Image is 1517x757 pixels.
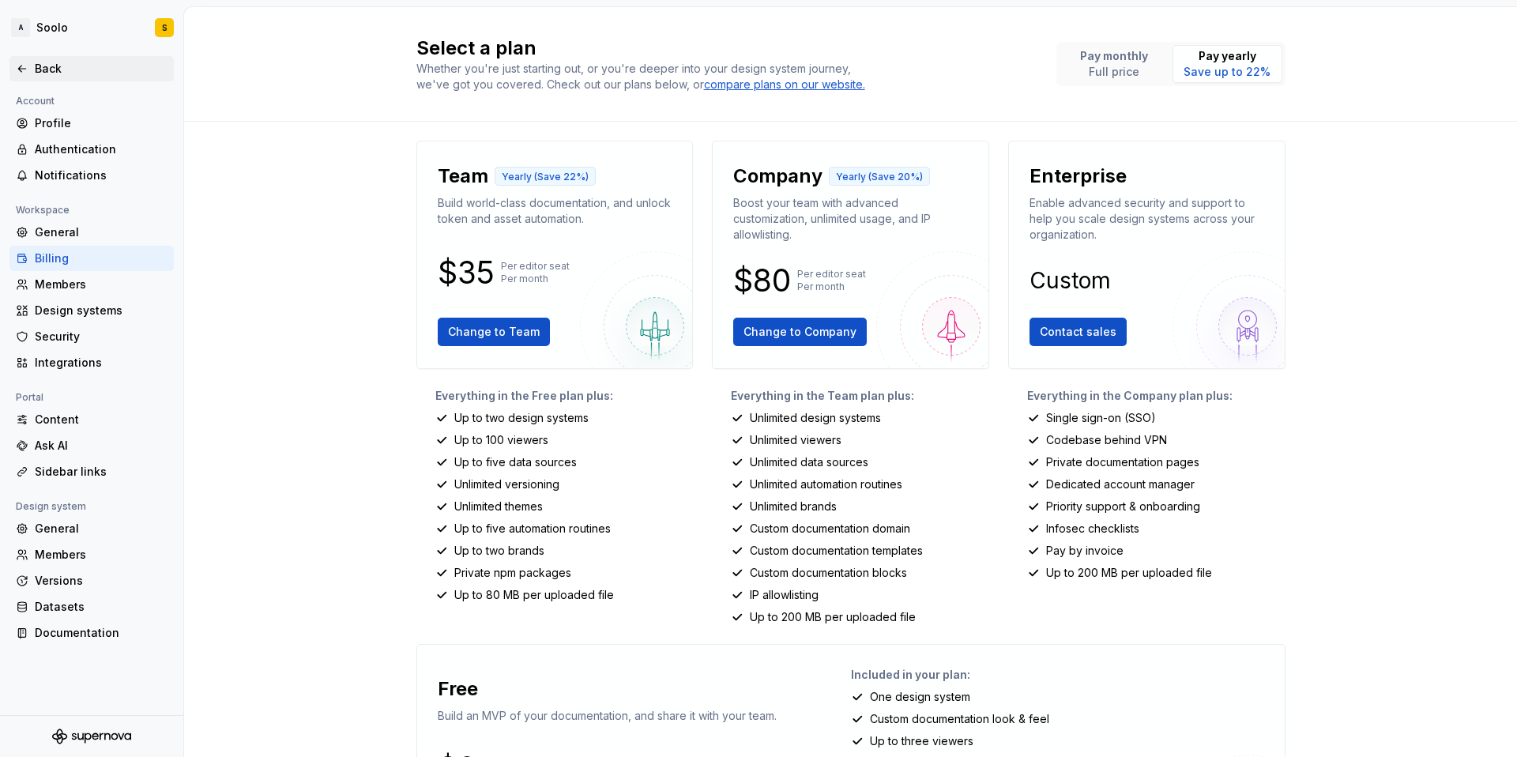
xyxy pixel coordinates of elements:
p: Custom documentation look & feel [870,711,1049,727]
p: Build world-class documentation, and unlock token and asset automation. [438,195,672,227]
p: Custom [1030,271,1111,290]
p: Full price [1080,64,1148,80]
div: Datasets [35,599,168,615]
p: Yearly (Save 22%) [502,171,589,183]
div: Sidebar links [35,464,168,480]
p: Everything in the Free plan plus: [435,388,694,404]
p: Up to three viewers [870,733,973,749]
div: Design systems [35,303,168,318]
div: Security [35,329,168,345]
div: Documentation [35,625,168,641]
div: Soolo [36,20,68,36]
div: General [35,521,168,537]
div: S [162,21,168,34]
p: Custom documentation blocks [750,565,907,581]
div: Whether you're just starting out, or you're deeper into your design system journey, we've got you... [416,61,875,92]
p: Priority support & onboarding [1046,499,1200,514]
span: Change to Team [448,324,540,340]
p: Up to five data sources [454,454,577,470]
div: Members [35,547,168,563]
p: $80 [733,271,791,290]
div: General [35,224,168,240]
div: Authentication [35,141,168,157]
div: Integrations [35,355,168,371]
a: General [9,220,174,245]
p: Enterprise [1030,164,1127,189]
p: Unlimited versioning [454,476,559,492]
p: Infosec checklists [1046,521,1139,537]
p: Everything in the Team plan plus: [731,388,989,404]
a: Authentication [9,137,174,162]
p: Pay monthly [1080,48,1148,64]
p: Unlimited design systems [750,410,881,426]
div: Workspace [9,201,76,220]
a: Datasets [9,594,174,620]
span: Contact sales [1040,324,1116,340]
svg: Supernova Logo [52,729,131,744]
h2: Select a plan [416,36,1037,61]
p: Up to two design systems [454,410,589,426]
div: Members [35,277,168,292]
a: Profile [9,111,174,136]
p: Free [438,676,478,702]
div: Design system [9,497,92,516]
button: Change to Team [438,318,550,346]
div: Notifications [35,168,168,183]
a: Content [9,407,174,432]
button: Contact sales [1030,318,1127,346]
p: IP allowlisting [750,587,819,603]
a: General [9,516,174,541]
p: Up to 200 MB per uploaded file [1046,565,1212,581]
p: One design system [870,689,970,705]
a: Sidebar links [9,459,174,484]
p: Everything in the Company plan plus: [1027,388,1285,404]
a: Ask AI [9,433,174,458]
p: Yearly (Save 20%) [836,171,923,183]
p: Per editor seat Per month [797,268,866,293]
button: ASooloS [3,10,180,45]
p: Private npm packages [454,565,571,581]
a: Design systems [9,298,174,323]
a: Versions [9,568,174,593]
p: Private documentation pages [1046,454,1199,470]
p: Up to 80 MB per uploaded file [454,587,614,603]
p: Custom documentation domain [750,521,910,537]
div: Content [35,412,168,427]
p: Company [733,164,822,189]
a: Notifications [9,163,174,188]
div: Account [9,92,61,111]
a: Documentation [9,620,174,646]
p: Dedicated account manager [1046,476,1195,492]
div: A [11,18,30,37]
div: Versions [35,573,168,589]
button: Change to Company [733,318,867,346]
a: Members [9,542,174,567]
p: Single sign-on (SSO) [1046,410,1156,426]
div: Portal [9,388,50,407]
p: Unlimited automation routines [750,476,902,492]
p: Per editor seat Per month [501,260,570,285]
div: Billing [35,250,168,266]
p: Save up to 22% [1184,64,1270,80]
p: Enable advanced security and support to help you scale design systems across your organization. [1030,195,1264,243]
p: Unlimited data sources [750,454,868,470]
p: Up to five automation routines [454,521,611,537]
p: Included in your plan: [851,667,1272,683]
div: Profile [35,115,168,131]
span: Change to Company [743,324,856,340]
button: Pay yearlySave up to 22% [1173,45,1282,83]
div: Ask AI [35,438,168,454]
a: compare plans on our website. [704,77,865,92]
a: Back [9,56,174,81]
p: Codebase behind VPN [1046,432,1167,448]
p: Up to 200 MB per uploaded file [750,609,916,625]
p: Unlimited brands [750,499,837,514]
a: Security [9,324,174,349]
a: Integrations [9,350,174,375]
p: Boost your team with advanced customization, unlimited usage, and IP allowlisting. [733,195,968,243]
p: Build an MVP of your documentation, and share it with your team. [438,708,777,724]
p: Up to 100 viewers [454,432,548,448]
p: Unlimited themes [454,499,543,514]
